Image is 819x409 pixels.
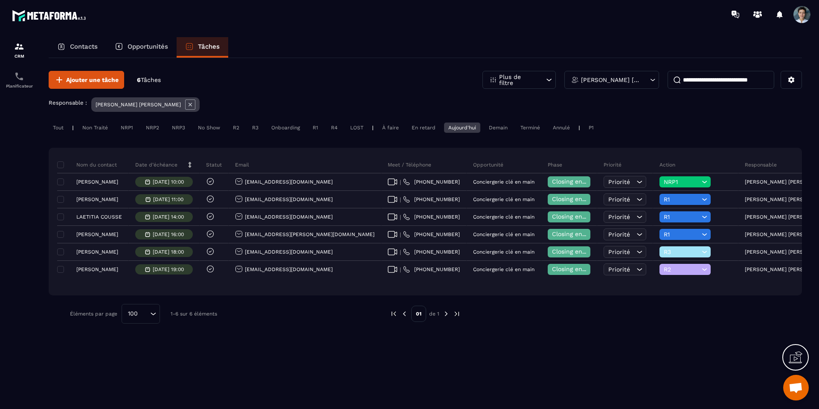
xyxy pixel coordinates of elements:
p: Date d’échéance [135,161,177,168]
p: CRM [2,54,36,58]
span: R2 [664,266,700,273]
p: [PERSON_NAME] [76,196,118,202]
p: Priorité [604,161,622,168]
div: NRP3 [168,123,189,133]
p: [PERSON_NAME] [PERSON_NAME] [581,77,640,83]
div: Annulé [549,123,574,133]
span: R3 [664,248,700,255]
p: Opportunités [128,43,168,50]
div: Search for option [122,304,160,324]
p: Conciergerie clé en main [473,249,534,255]
span: Priorité [608,196,630,203]
p: Email [235,161,249,168]
span: Tâches [141,76,161,83]
a: [PHONE_NUMBER] [403,248,460,255]
button: Ajouter une tâche [49,71,124,89]
span: R1 [664,196,700,203]
div: R1 [308,123,322,133]
a: [PHONE_NUMBER] [403,231,460,238]
a: Contacts [49,37,106,58]
span: R1 [664,213,700,220]
div: Terminé [516,123,544,133]
div: R2 [229,123,244,133]
span: | [400,196,401,203]
div: R4 [327,123,342,133]
p: [DATE] 18:00 [153,249,184,255]
p: [PERSON_NAME] [76,266,118,272]
span: Priorité [608,231,630,238]
p: Éléments par page [70,311,117,317]
span: Closing en cours [552,231,601,237]
span: Ajouter une tâche [66,76,119,84]
p: Contacts [70,43,98,50]
img: scheduler [14,71,24,82]
span: Priorité [608,213,630,220]
img: logo [12,8,89,23]
span: NRP1 [664,178,700,185]
img: next [442,310,450,318]
span: Closing en cours [552,248,601,255]
div: LOST [346,123,368,133]
p: Conciergerie clé en main [473,196,534,202]
p: 1-6 sur 6 éléments [171,311,217,317]
p: Responsable : [49,99,87,106]
p: 6 [137,76,161,84]
p: [PERSON_NAME] [76,249,118,255]
div: Tout [49,123,68,133]
p: [DATE] 16:00 [153,231,184,237]
span: Closing en cours [552,178,601,185]
span: Closing en cours [552,196,601,202]
div: R3 [248,123,263,133]
img: prev [401,310,408,318]
a: schedulerschedulerPlanificateur [2,65,36,95]
span: Priorité [608,266,630,273]
p: Responsable [745,161,777,168]
p: Conciergerie clé en main [473,266,534,272]
p: Conciergerie clé en main [473,231,534,237]
span: | [400,179,401,185]
img: prev [390,310,398,318]
p: de 1 [429,310,439,317]
p: | [578,125,580,131]
a: Tâches [177,37,228,58]
p: Meet / Téléphone [388,161,431,168]
p: Nom du contact [59,161,117,168]
p: Planificateur [2,84,36,88]
a: [PHONE_NUMBER] [403,178,460,185]
p: [PERSON_NAME] [76,179,118,185]
p: Conciergerie clé en main [473,179,534,185]
p: Action [659,161,675,168]
div: À faire [378,123,403,133]
p: [PERSON_NAME] [PERSON_NAME] [96,102,181,108]
div: Aujourd'hui [444,123,480,133]
p: [DATE] 10:00 [153,179,184,185]
p: [DATE] 19:00 [153,266,184,272]
a: Opportunités [106,37,177,58]
div: P1 [584,123,598,133]
p: Tâches [198,43,220,50]
p: LAETITIA COUSSE [76,214,122,220]
p: 01 [411,306,426,322]
span: | [400,266,401,273]
span: | [400,249,401,255]
div: NRP1 [116,123,137,133]
span: 100 [125,309,141,318]
p: [DATE] 11:00 [153,196,183,202]
a: formationformationCRM [2,35,36,65]
img: formation [14,41,24,52]
input: Search for option [141,309,148,318]
a: [PHONE_NUMBER] [403,196,460,203]
a: [PHONE_NUMBER] [403,213,460,220]
p: Statut [206,161,222,168]
div: No Show [194,123,224,133]
div: Non Traité [78,123,112,133]
span: | [400,214,401,220]
p: | [372,125,374,131]
span: Priorité [608,178,630,185]
a: [PHONE_NUMBER] [403,266,460,273]
span: Closing en cours [552,213,601,220]
div: NRP2 [142,123,163,133]
p: | [72,125,74,131]
p: [DATE] 14:00 [153,214,184,220]
img: next [453,310,461,318]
